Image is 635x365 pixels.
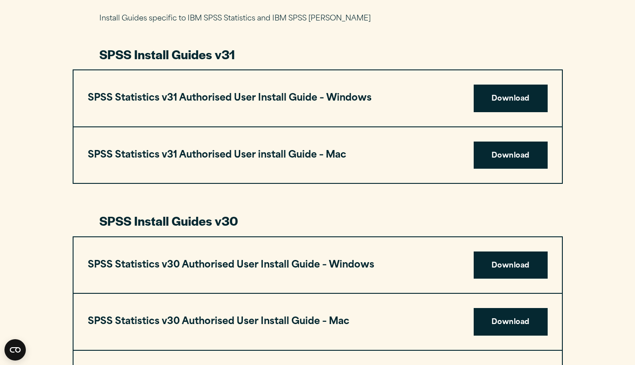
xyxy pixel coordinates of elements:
[99,46,536,63] h3: SPSS Install Guides v31
[88,90,372,107] h3: SPSS Statistics v31 Authorised User Install Guide – Windows
[474,85,548,112] a: Download
[99,12,536,25] p: Install Guides specific to IBM SPSS Statistics and IBM SPSS [PERSON_NAME]
[88,313,349,330] h3: SPSS Statistics v30 Authorised User Install Guide – Mac
[474,251,548,279] a: Download
[4,339,26,361] button: Open CMP widget
[88,257,374,274] h3: SPSS Statistics v30 Authorised User Install Guide – Windows
[474,142,548,169] a: Download
[474,308,548,336] a: Download
[88,147,346,164] h3: SPSS Statistics v31 Authorised User install Guide – Mac
[99,212,536,229] h3: SPSS Install Guides v30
